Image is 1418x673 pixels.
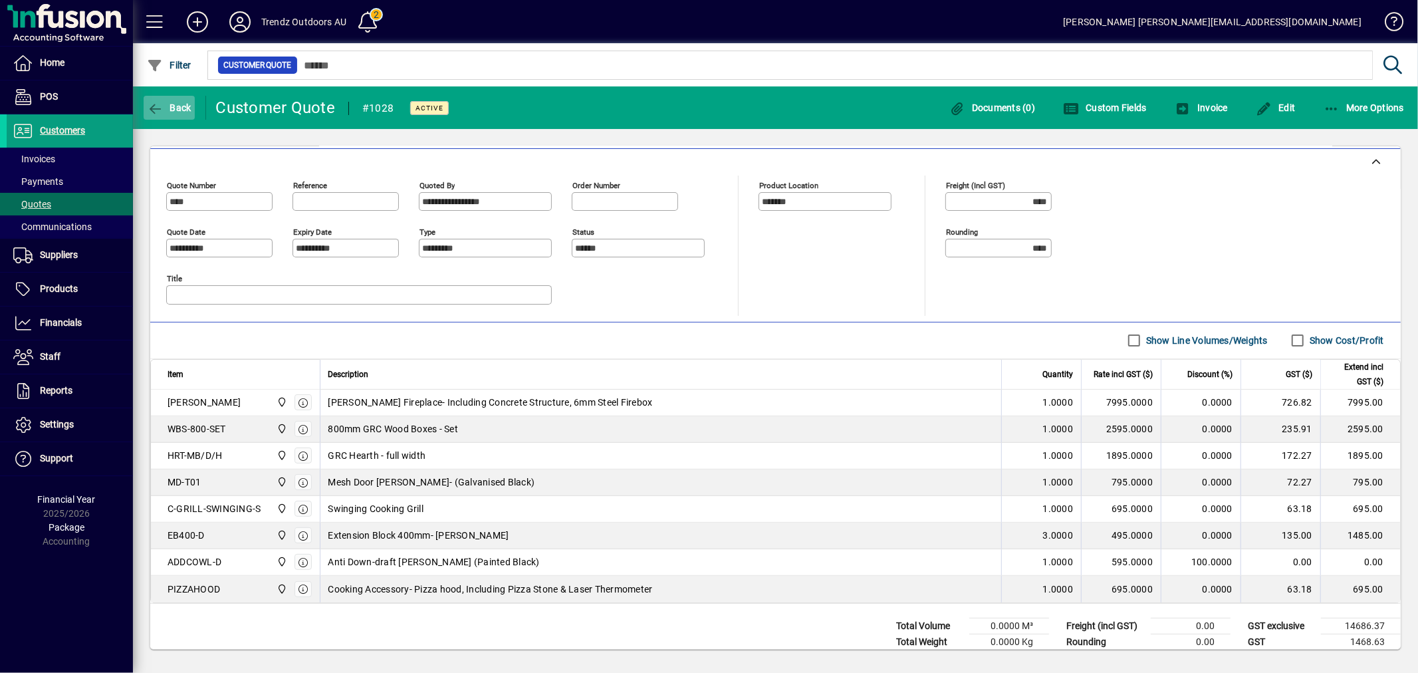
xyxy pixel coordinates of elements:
span: Central [273,501,289,516]
mat-label: Title [167,273,182,283]
span: Description [328,367,369,382]
a: POS [7,80,133,114]
a: Support [7,442,133,475]
button: Filter [144,53,195,77]
td: 0.0000 [1161,496,1241,523]
td: 72.27 [1241,470,1320,496]
td: 0.0000 [1161,443,1241,470]
mat-label: Order number [572,180,620,190]
td: 0.0000 Kg [969,634,1049,650]
span: Invoices [13,154,55,164]
button: Custom Fields [1060,96,1150,120]
span: Financials [40,317,82,328]
span: Package [49,522,84,533]
button: Invoice [1171,96,1231,120]
a: Invoices [7,148,133,170]
span: Active [415,104,443,112]
button: Edit [1252,96,1299,120]
td: 2595.00 [1320,416,1400,443]
span: Back [147,102,191,113]
span: 3.0000 [1043,529,1074,542]
span: 1.0000 [1043,583,1074,596]
span: Custom Fields [1063,102,1147,113]
td: 0.00 [1151,634,1231,650]
span: Staff [40,351,60,362]
span: Customer Quote [223,59,292,72]
span: 1.0000 [1043,475,1074,489]
td: 100.0000 [1161,549,1241,576]
td: Total Volume [889,618,969,634]
span: Filter [147,60,191,70]
a: Knowledge Base [1375,3,1401,46]
span: Products [40,283,78,294]
td: 172.27 [1241,443,1320,470]
mat-label: Rounding [946,227,978,236]
td: 14686.37 [1321,618,1401,634]
span: Swinging Cooking Grill [328,502,424,515]
a: Staff [7,340,133,374]
div: 1895.0000 [1090,449,1153,462]
span: Edit [1256,102,1296,113]
span: Central [273,475,289,489]
span: 1.0000 [1043,396,1074,409]
span: Central [273,555,289,569]
td: 0.0000 [1161,470,1241,496]
td: 0.0000 [1161,523,1241,549]
div: HRT-MB/D/H [168,449,223,462]
span: Central [273,422,289,436]
td: 695.00 [1320,576,1400,603]
span: GRC Hearth - full width [328,449,426,462]
td: 0.0000 M³ [969,618,1049,634]
span: 1.0000 [1043,555,1074,569]
label: Show Line Volumes/Weights [1143,334,1268,347]
span: Financial Year [38,494,96,505]
mat-label: Product location [759,180,818,190]
a: Quotes [7,193,133,215]
td: 1485.00 [1320,523,1400,549]
span: Discount (%) [1187,367,1233,382]
div: #1028 [362,98,394,119]
span: Item [168,367,183,382]
div: EB400-D [168,529,205,542]
div: 795.0000 [1090,475,1153,489]
mat-label: Freight (incl GST) [946,180,1005,190]
button: Profile [219,10,261,34]
a: Products [7,273,133,306]
td: Freight (incl GST) [1060,618,1151,634]
span: 1.0000 [1043,502,1074,515]
app-page-header-button: Back [133,96,206,120]
span: Central [273,395,289,410]
mat-label: Quote number [167,180,216,190]
div: [PERSON_NAME] [PERSON_NAME][EMAIL_ADDRESS][DOMAIN_NAME] [1063,11,1361,33]
span: Extension Block 400mm- [PERSON_NAME] [328,529,509,542]
div: Customer Quote [216,97,336,118]
td: Rounding [1060,634,1151,650]
span: GST ($) [1286,367,1312,382]
mat-label: Expiry date [293,227,332,236]
a: Settings [7,408,133,442]
a: Home [7,47,133,80]
span: POS [40,91,58,102]
a: Communications [7,215,133,238]
label: Show Cost/Profit [1307,334,1384,347]
span: Cooking Accessory- Pizza hood, Including Pizza Stone & Laser Thermometer [328,583,653,596]
div: 695.0000 [1090,502,1153,515]
td: 0.0000 [1161,576,1241,603]
td: 695.00 [1320,496,1400,523]
div: ADDCOWL-D [168,555,221,569]
td: 795.00 [1320,470,1400,496]
td: 135.00 [1241,523,1320,549]
button: More Options [1320,96,1408,120]
mat-label: Status [572,227,594,236]
button: Documents (0) [945,96,1038,120]
span: Suppliers [40,249,78,260]
span: Payments [13,176,63,187]
span: Quotes [13,199,51,209]
div: 2595.0000 [1090,422,1153,436]
td: 726.82 [1241,390,1320,416]
div: 595.0000 [1090,555,1153,569]
span: Communications [13,221,92,232]
div: MD-T01 [168,475,201,489]
span: Invoice [1175,102,1228,113]
div: 695.0000 [1090,583,1153,596]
